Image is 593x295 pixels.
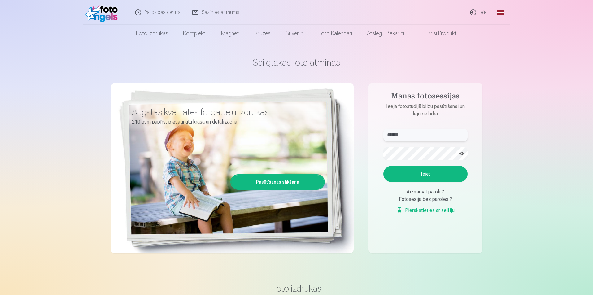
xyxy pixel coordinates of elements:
[132,118,320,126] p: 210 gsm papīrs, piesātināta krāsa un detalizācija
[176,25,214,42] a: Komplekti
[247,25,278,42] a: Krūzes
[132,106,320,118] h3: Augstas kvalitātes fotoattēlu izdrukas
[278,25,311,42] a: Suvenīri
[311,25,360,42] a: Foto kalendāri
[85,2,121,22] img: /fa1
[231,175,324,189] a: Pasūtīšanas sākšana
[111,57,482,68] h1: Spilgtākās foto atmiņas
[383,188,468,196] div: Aizmirsāt paroli ?
[116,283,477,294] h3: Foto izdrukas
[360,25,412,42] a: Atslēgu piekariņi
[383,196,468,203] div: Fotosesija bez paroles ?
[377,103,474,118] p: Ieeja fotostudijā bilžu pasūtīšanai un lejupielādei
[377,92,474,103] h4: Manas fotosessijas
[396,207,455,214] a: Pierakstieties ar selfiju
[129,25,176,42] a: Foto izdrukas
[214,25,247,42] a: Magnēti
[412,25,465,42] a: Visi produkti
[383,166,468,182] button: Ieiet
